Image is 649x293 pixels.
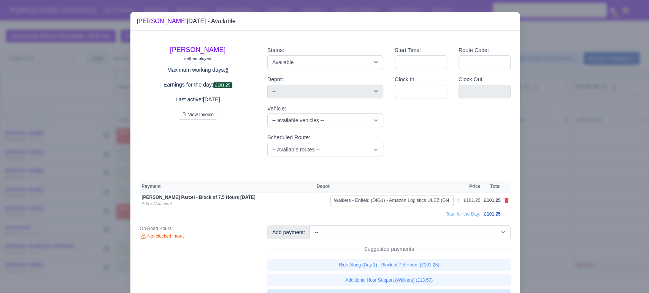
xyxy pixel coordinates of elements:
[459,46,489,55] label: Route Code:
[611,257,649,293] iframe: Chat Widget
[140,66,255,74] p: Maximum working days:
[140,233,255,240] div: Not clocked in/out
[462,181,482,192] th: Price
[267,133,310,142] label: Scheduled Route:
[267,75,283,84] label: Depot:
[136,18,187,24] a: [PERSON_NAME]
[484,211,500,217] span: £101.25
[140,225,255,232] div: On Road Hours:
[170,46,225,54] a: [PERSON_NAME]
[140,181,314,192] th: Payment
[267,259,511,271] a: Ride Along (Day 1) - Block of 7.5 Hours (£101.25)
[459,75,482,84] label: Clock Out
[267,104,286,113] label: Vehicle:
[395,46,421,55] label: Start Time:
[457,198,460,204] div: 1
[361,245,417,253] span: Suggested payments
[267,225,310,239] div: Add payment:
[179,110,217,120] button: View Invoice
[267,274,511,286] a: Additional Hour Support (Walkers) (£13.50)
[314,181,455,192] th: Depot
[136,17,235,26] div: [DATE] - Available
[482,181,502,192] th: Total
[462,192,482,209] td: £101.25
[203,96,220,102] u: [DATE]
[446,211,480,217] span: Total for the Day:
[141,194,313,200] div: [PERSON_NAME] Parcel - Block of 7.5 Hours [DATE]
[141,201,171,206] a: Add a Comment
[213,82,232,88] span: £101.25
[267,46,284,55] label: Status:
[225,67,228,73] u: 6
[184,56,211,61] small: self-employed
[484,198,500,203] span: £101.25
[140,80,255,89] p: Earnings for the day:
[140,95,255,104] p: Last active:
[395,75,414,84] label: Clock In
